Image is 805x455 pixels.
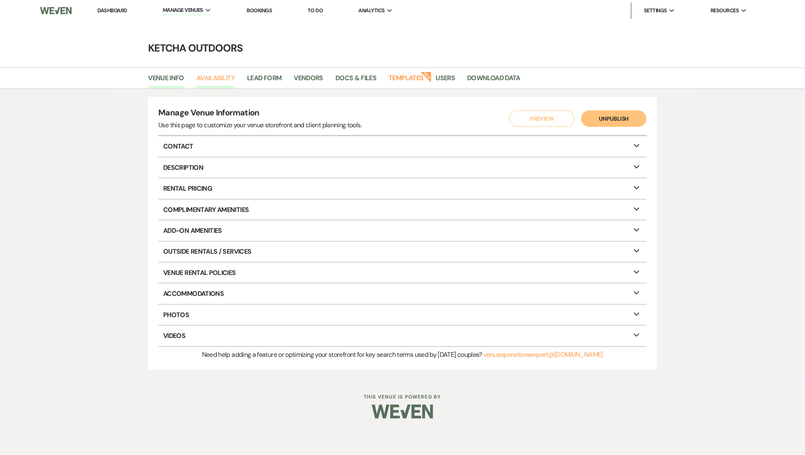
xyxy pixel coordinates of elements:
a: To Do [308,7,323,14]
img: Weven Logo [372,397,433,426]
a: Download Data [468,73,521,88]
a: Venue Info [148,73,184,88]
a: Availability [196,73,235,88]
p: Accommodations [158,284,647,304]
h4: Manage Venue Information [158,107,362,120]
p: Rental Pricing [158,178,647,198]
img: Weven Logo [40,2,72,19]
span: Analytics [359,7,385,15]
a: Users [436,73,455,88]
p: Photos [158,305,647,325]
p: Videos [158,326,647,346]
a: Templates [389,73,423,88]
strong: New [420,71,432,82]
a: Docs & Files [335,73,376,88]
button: Preview [509,110,575,127]
h4: Ketcha Outdoors [108,41,697,55]
span: Manage Venues [163,6,203,14]
button: Unpublish [581,110,647,127]
span: Resources [711,7,739,15]
p: Description [158,158,647,178]
a: Bookings [247,7,272,14]
a: venueoperationsexpert@[DOMAIN_NAME] [484,350,603,359]
p: Venue Rental Policies [158,263,647,283]
span: Settings [644,7,667,15]
span: Need help adding a feature or optimizing your storefront for key search terms used by [DATE] coup... [202,350,482,359]
p: Complimentary Amenities [158,200,647,220]
p: Outside Rentals / Services [158,242,647,262]
a: Vendors [294,73,324,88]
a: Lead Form [247,73,281,88]
div: Use this page to customize your venue storefront and client planning tools. [158,120,362,130]
p: Add-On Amenities [158,221,647,241]
a: Preview [507,110,573,127]
a: Dashboard [97,7,127,14]
p: Contact [158,136,647,156]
